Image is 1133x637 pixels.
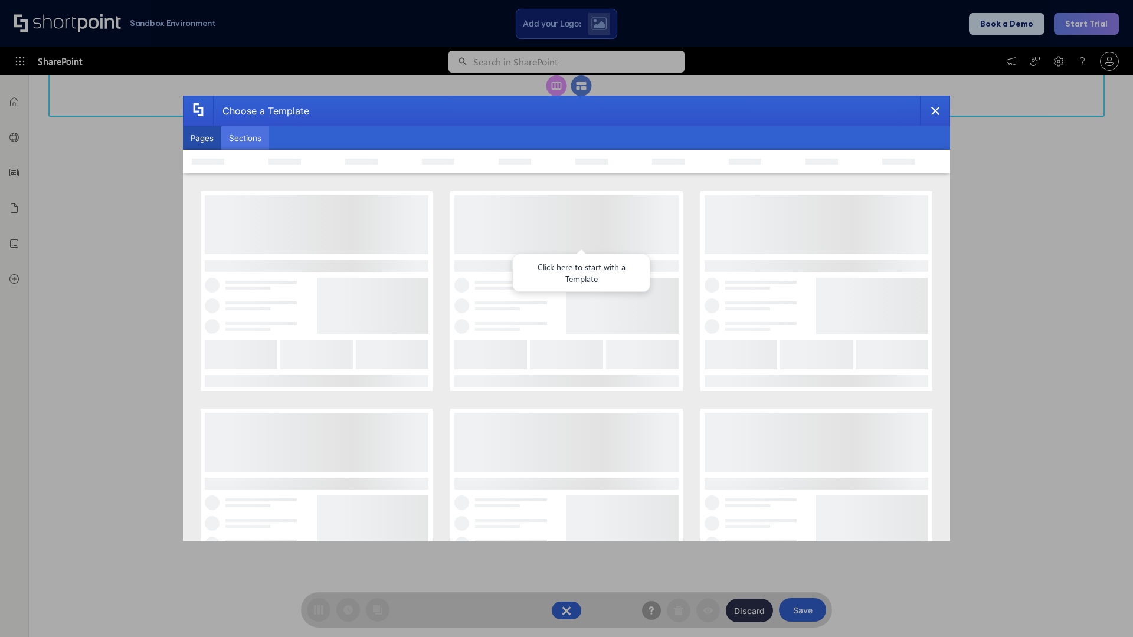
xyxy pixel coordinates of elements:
button: Sections [221,126,269,150]
button: Pages [183,126,221,150]
div: template selector [183,96,950,541]
div: Choose a Template [213,96,309,126]
iframe: Chat Widget [1074,580,1133,637]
